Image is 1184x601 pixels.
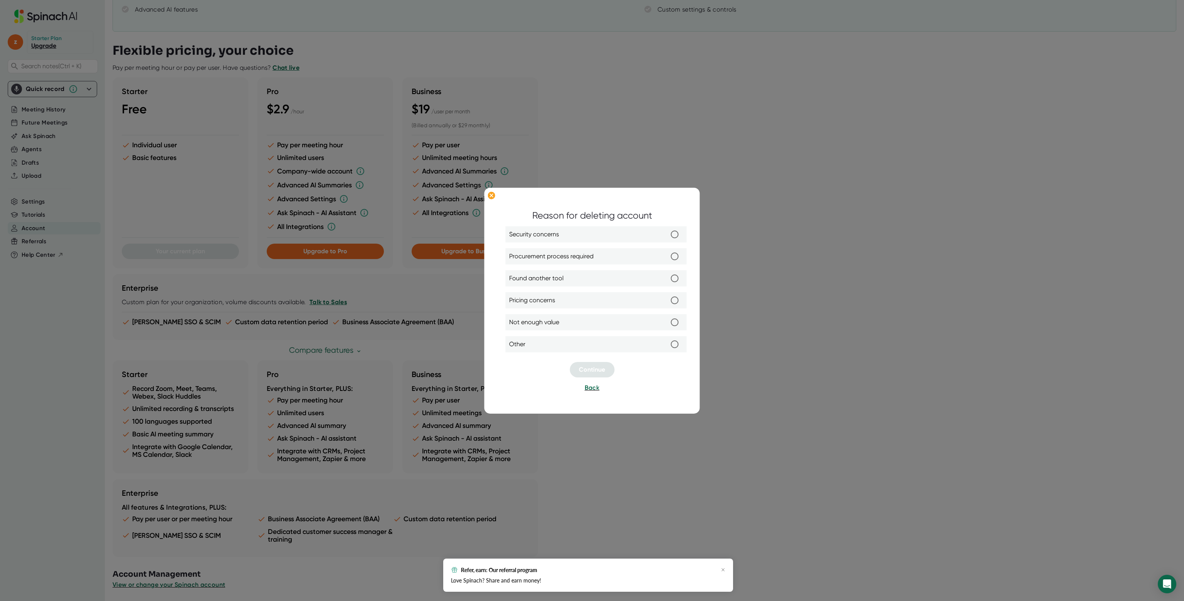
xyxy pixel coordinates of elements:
[532,209,652,222] div: Reason for deleting account
[579,366,605,373] span: Continue
[585,384,599,391] span: Back
[570,362,614,377] button: Continue
[509,230,559,239] span: Security concerns
[509,296,555,305] span: Pricing concerns
[1158,575,1176,593] div: Open Intercom Messenger
[509,318,559,327] span: Not enough value
[509,274,563,283] span: Found another tool
[509,252,594,261] span: Procurement process required
[585,383,599,392] button: Back
[509,340,525,349] span: Other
